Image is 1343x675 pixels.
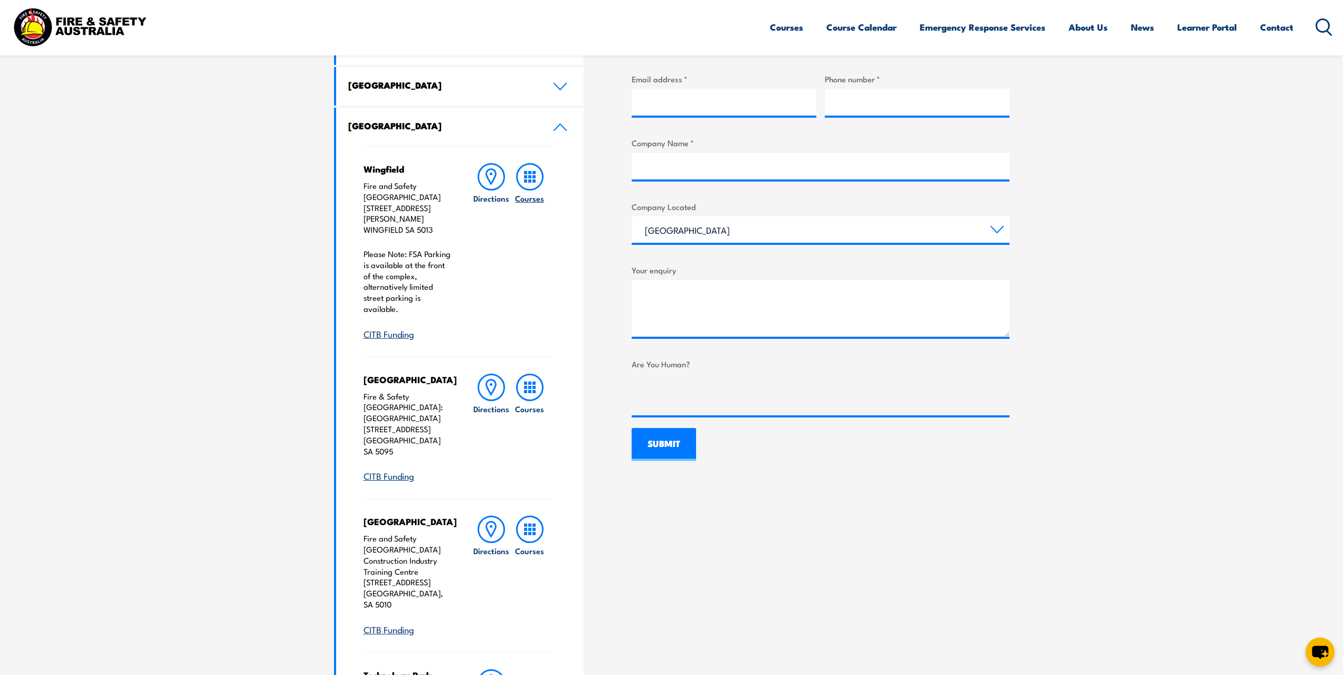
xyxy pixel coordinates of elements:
h6: Courses [515,545,544,556]
label: Email address [632,73,816,85]
h4: [GEOGRAPHIC_DATA] [348,79,537,91]
label: Company Located [632,201,1009,213]
h6: Directions [473,403,509,414]
a: Courses [770,13,803,41]
iframe: reCAPTCHA [632,374,792,415]
p: Please Note: FSA Parking is available at the front of the complex, alternatively limited street p... [364,249,452,315]
a: Directions [472,516,510,635]
p: Fire and Safety [GEOGRAPHIC_DATA] [STREET_ADDRESS][PERSON_NAME] WINGFIELD SA 5013 [364,180,452,235]
a: Directions [472,374,510,483]
a: Directions [472,163,510,340]
h6: Courses [515,193,544,204]
a: Contact [1260,13,1293,41]
input: SUBMIT [632,428,696,461]
a: Course Calendar [826,13,897,41]
a: News [1131,13,1154,41]
h6: Courses [515,403,544,414]
a: CITB Funding [364,469,414,482]
p: Fire & Safety [GEOGRAPHIC_DATA]: [GEOGRAPHIC_DATA] [STREET_ADDRESS] [GEOGRAPHIC_DATA] SA 5095 [364,391,452,457]
a: About Us [1069,13,1108,41]
button: chat-button [1306,638,1335,667]
label: Your enquiry [632,264,1009,276]
p: Fire and Safety [GEOGRAPHIC_DATA] Construction Industry Training Centre [STREET_ADDRESS] [GEOGRAP... [364,533,452,610]
a: Courses [511,374,549,483]
a: CITB Funding [364,623,414,635]
label: Phone number [825,73,1009,85]
a: [GEOGRAPHIC_DATA] [336,67,584,106]
a: Emergency Response Services [920,13,1045,41]
a: [GEOGRAPHIC_DATA] [336,108,584,146]
h4: [GEOGRAPHIC_DATA] [348,120,537,131]
label: Company Name [632,137,1009,149]
h6: Directions [473,193,509,204]
label: Are You Human? [632,358,1009,370]
h4: [GEOGRAPHIC_DATA] [364,516,452,527]
h6: Directions [473,545,509,556]
a: Learner Portal [1177,13,1237,41]
a: Courses [511,516,549,635]
a: Courses [511,163,549,340]
h4: Wingfield [364,163,452,175]
h4: [GEOGRAPHIC_DATA] [364,374,452,385]
a: CITB Funding [364,327,414,340]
